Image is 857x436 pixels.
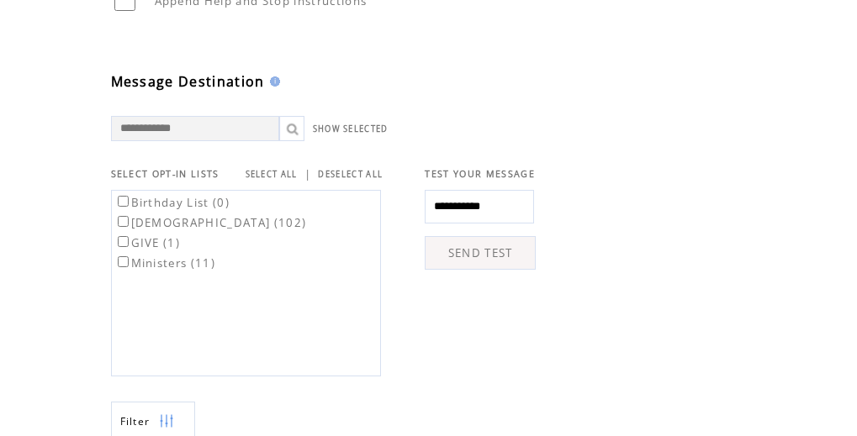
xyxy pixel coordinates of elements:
span: Message Destination [111,72,265,91]
input: GIVE (1) [118,236,129,247]
a: SHOW SELECTED [313,123,389,134]
span: Show filters [120,414,151,428]
label: [DEMOGRAPHIC_DATA] (102) [114,215,307,230]
label: GIVE (1) [114,235,181,250]
a: SEND TEST [425,236,536,270]
span: | [304,166,311,181]
span: SELECT OPT-IN LISTS [111,168,220,180]
label: Ministers (11) [114,255,216,271]
input: [DEMOGRAPHIC_DATA] (102) [118,216,129,227]
label: Birthday List (0) [114,195,230,210]
input: Ministers (11) [118,256,129,267]
a: DESELECT ALL [318,169,383,180]
a: SELECT ALL [246,169,298,180]
input: Birthday List (0) [118,196,129,207]
span: TEST YOUR MESSAGE [425,168,535,180]
img: help.gif [265,76,280,87]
